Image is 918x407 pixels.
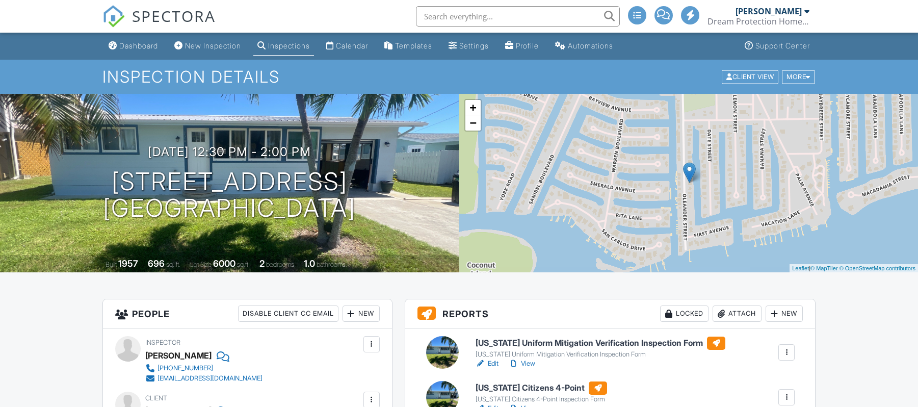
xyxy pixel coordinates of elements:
a: [EMAIL_ADDRESS][DOMAIN_NAME] [145,373,263,384]
div: New [766,306,803,322]
div: Dream Protection Home Inspection LLC [707,16,809,27]
div: More [782,70,815,84]
a: [US_STATE] Uniform Mitigation Verification Inspection Form [US_STATE] Uniform Mitigation Verifica... [476,337,725,359]
div: Disable Client CC Email [238,306,338,322]
h3: [DATE] 12:30 pm - 2:00 pm [148,145,311,159]
span: sq.ft. [237,261,250,268]
div: [US_STATE] Uniform Mitigation Verification Inspection Form [476,350,725,359]
a: Leaflet [792,265,809,271]
div: Automations [568,41,613,50]
a: Support Center [741,37,814,56]
div: 2 [259,258,265,269]
span: sq. ft. [166,261,180,268]
div: [EMAIL_ADDRESS][DOMAIN_NAME] [158,374,263,383]
span: Client [145,394,167,402]
div: [PERSON_NAME] [736,6,802,16]
a: [PHONE_NUMBER] [145,363,263,373]
span: Lot Size [190,261,212,268]
a: Templates [380,37,436,56]
h1: Inspection Details [102,68,816,86]
div: Attach [713,306,762,322]
div: [US_STATE] Citizens 4-Point Inspection Form [476,395,607,403]
input: Search everything... [416,6,620,27]
a: Client View [721,72,781,80]
span: SPECTORA [132,5,216,27]
div: Profile [516,41,539,50]
span: bathrooms [317,261,346,268]
span: Inspector [145,339,180,346]
a: SPECTORA [102,14,216,35]
a: [US_STATE] Citizens 4-Point [US_STATE] Citizens 4-Point Inspection Form [476,381,607,404]
h6: [US_STATE] Citizens 4-Point [476,381,607,395]
div: 6000 [213,258,235,269]
a: Settings [444,37,493,56]
a: Zoom out [465,115,481,131]
h1: [STREET_ADDRESS] [GEOGRAPHIC_DATA] [103,168,356,222]
a: View [509,359,535,369]
a: Zoom in [465,100,481,115]
div: 1957 [118,258,138,269]
a: Edit [476,359,499,369]
h6: [US_STATE] Uniform Mitigation Verification Inspection Form [476,337,725,350]
div: Client View [722,70,778,84]
div: Settings [459,41,489,50]
span: Built [106,261,117,268]
a: Inspections [253,37,314,56]
a: © OpenStreetMap contributors [840,265,915,271]
a: Calendar [322,37,372,56]
div: Support Center [755,41,810,50]
div: Calendar [336,41,368,50]
div: | [790,264,918,273]
a: Dashboard [104,37,162,56]
div: Dashboard [119,41,158,50]
div: [PHONE_NUMBER] [158,364,213,372]
a: Company Profile [501,37,543,56]
a: © MapTiler [810,265,838,271]
div: 1.0 [304,258,315,269]
div: Templates [395,41,432,50]
span: bedrooms [266,261,294,268]
h3: People [103,299,392,328]
div: New Inspection [185,41,241,50]
h3: Reports [405,299,816,328]
img: The Best Home Inspection Software - Spectora [102,5,125,28]
div: Locked [660,306,709,322]
div: 696 [148,258,165,269]
div: Inspections [268,41,310,50]
a: Automations (Advanced) [551,37,617,56]
a: New Inspection [170,37,245,56]
div: [PERSON_NAME] [145,348,212,363]
div: New [343,306,380,322]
